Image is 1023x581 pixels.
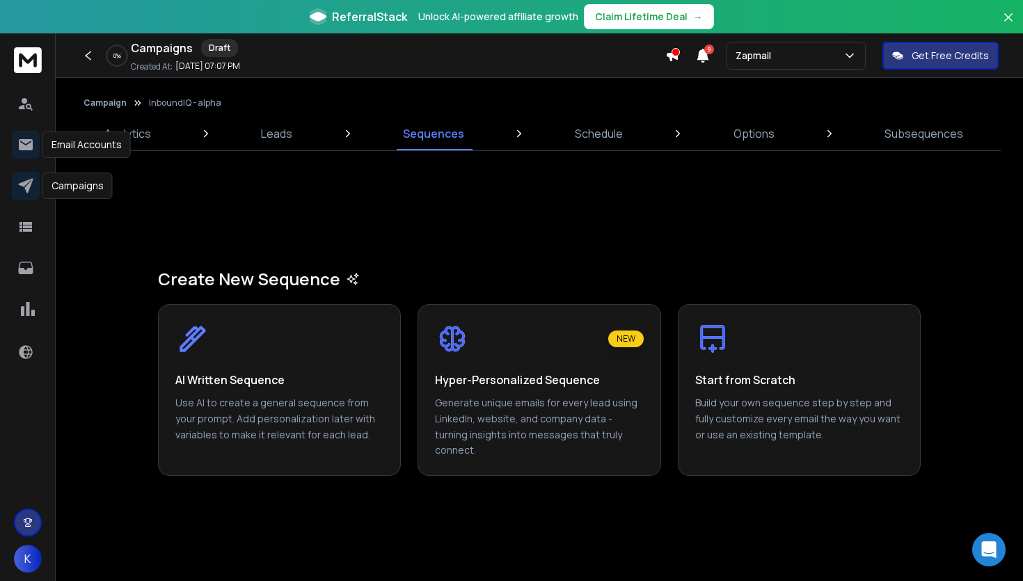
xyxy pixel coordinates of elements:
button: Campaign [84,97,127,109]
button: Start from ScratchBuild your own sequence step by step and fully customize every email the way yo... [678,304,921,476]
a: Analytics [96,117,159,150]
p: InboundIQ - alpha [149,97,221,109]
p: Zapmail [736,49,777,63]
div: NEW [608,331,644,347]
span: ReferralStack [332,8,407,25]
p: Use AI to create a general sequence from your prompt. Add personalization later with variables to... [175,395,383,459]
button: AI Written SequenceUse AI to create a general sequence from your prompt. Add personalization late... [158,304,401,476]
p: Subsequences [885,125,963,142]
h3: AI Written Sequence [175,373,285,387]
p: Leads [261,125,292,142]
p: Build your own sequence step by step and fully customize every email the way you want or use an e... [695,395,903,459]
div: Open Intercom Messenger [972,533,1006,566]
button: NEWHyper-Personalized SequenceGenerate unique emails for every lead using LinkedIn, website, and ... [418,304,660,476]
div: Draft [201,39,238,57]
a: Options [725,117,783,150]
button: K [14,545,42,573]
div: Campaigns [42,173,113,199]
p: Generate unique emails for every lead using LinkedIn, website, and company data - turning insight... [435,395,643,459]
p: Get Free Credits [912,49,989,63]
span: 9 [704,45,714,54]
h1: Campaigns [131,40,193,56]
button: Get Free Credits [882,42,999,70]
button: Claim Lifetime Deal→ [584,4,714,29]
p: Options [733,125,775,142]
button: Close banner [999,8,1017,42]
h3: Start from Scratch [695,373,795,387]
p: Unlock AI-powered affiliate growth [418,10,578,24]
p: 0 % [113,51,121,60]
span: → [693,10,703,24]
a: Leads [253,117,301,150]
a: Schedule [566,117,631,150]
h3: Hyper-Personalized Sequence [435,373,600,387]
a: Sequences [395,117,473,150]
p: Created At: [131,61,173,72]
p: [DATE] 07:07 PM [175,61,240,72]
a: Subsequences [876,117,972,150]
h1: Create New Sequence [158,268,921,290]
p: Sequences [403,125,464,142]
p: Analytics [104,125,151,142]
div: Email Accounts [42,132,131,158]
p: Schedule [575,125,623,142]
